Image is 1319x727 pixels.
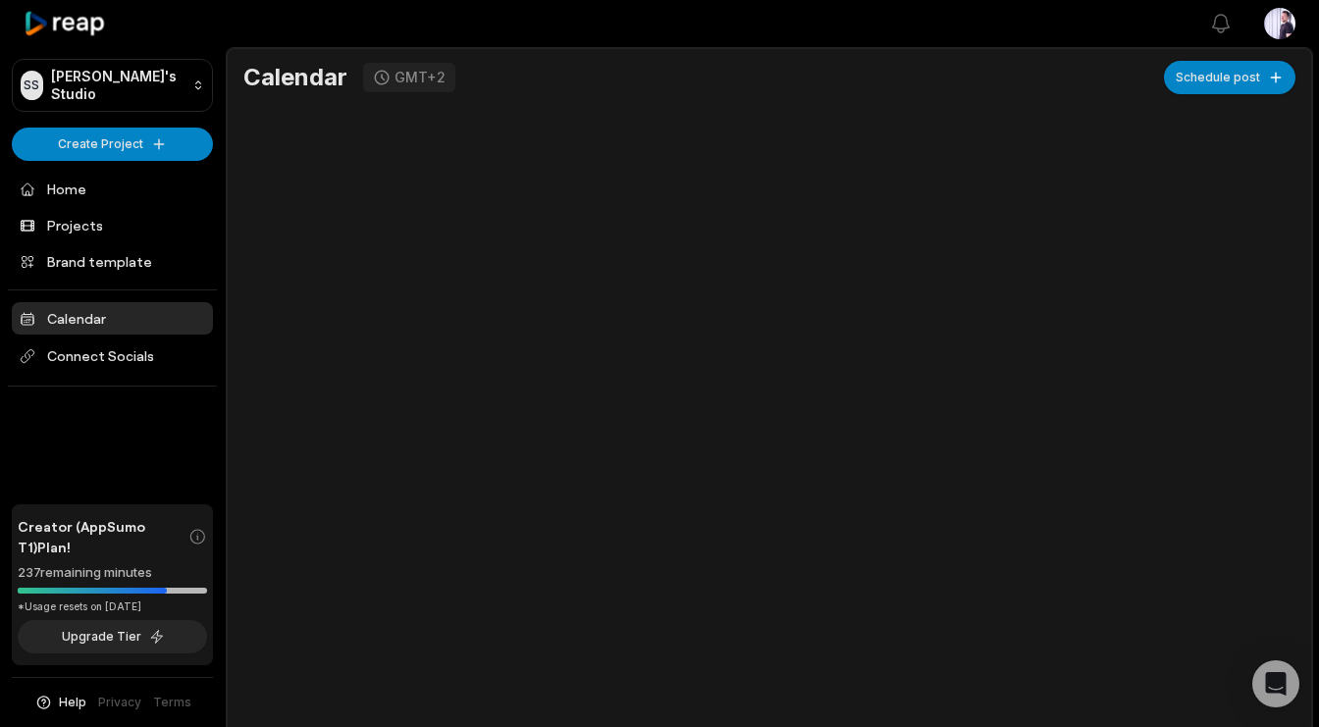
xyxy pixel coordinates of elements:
div: SS [21,71,43,100]
a: Home [12,173,213,205]
a: Projects [12,209,213,241]
button: Help [34,694,86,711]
div: Open Intercom Messenger [1252,660,1299,707]
button: Upgrade Tier [18,620,207,653]
h1: Calendar [243,63,347,92]
span: Help [59,694,86,711]
span: Creator (AppSumo T1) Plan! [18,516,188,557]
a: Terms [153,694,191,711]
button: Create Project [12,128,213,161]
div: *Usage resets on [DATE] [18,599,207,614]
p: [PERSON_NAME]'s Studio [51,68,185,103]
a: Calendar [12,302,213,335]
button: Schedule post [1164,61,1295,94]
a: Privacy [98,694,141,711]
div: GMT+2 [395,69,446,86]
span: Connect Socials [12,338,213,374]
div: 237 remaining minutes [18,563,207,583]
a: Brand template [12,245,213,278]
